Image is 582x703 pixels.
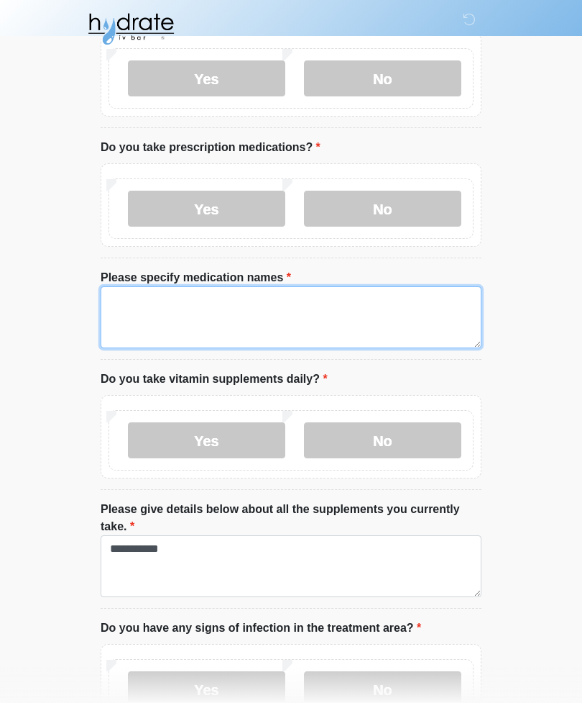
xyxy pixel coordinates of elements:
label: Do you have any signs of infection in the treatment area? [101,620,421,637]
label: Yes [128,191,285,227]
label: Yes [128,422,285,458]
label: No [304,191,461,227]
label: Do you take prescription medications? [101,139,320,156]
label: Yes [128,60,285,96]
label: Do you take vitamin supplements daily? [101,371,328,388]
label: Please give details below about all the supplements you currently take. [101,501,481,535]
label: No [304,60,461,96]
img: Hydrate IV Bar - Fort Collins Logo [86,11,175,47]
label: No [304,422,461,458]
label: Please specify medication names [101,269,291,286]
